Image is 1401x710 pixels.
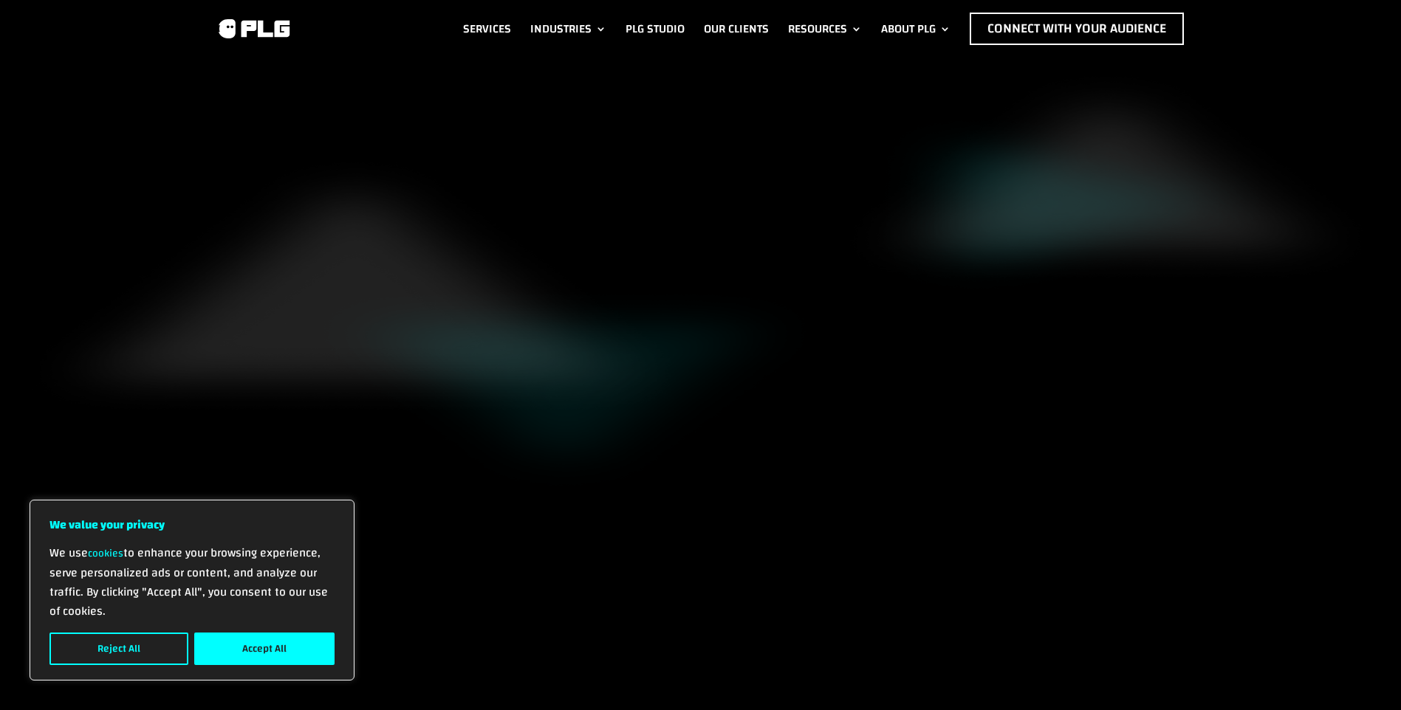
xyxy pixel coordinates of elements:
[970,13,1184,45] a: Connect with Your Audience
[704,13,769,45] a: Our Clients
[530,13,606,45] a: Industries
[788,13,862,45] a: Resources
[626,13,685,45] a: PLG Studio
[88,544,123,563] a: cookies
[194,633,335,665] button: Accept All
[881,13,950,45] a: About PLG
[49,543,335,621] p: We use to enhance your browsing experience, serve personalized ads or content, and analyze our tr...
[49,515,335,534] p: We value your privacy
[463,13,511,45] a: Services
[49,633,188,665] button: Reject All
[30,500,354,680] div: We value your privacy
